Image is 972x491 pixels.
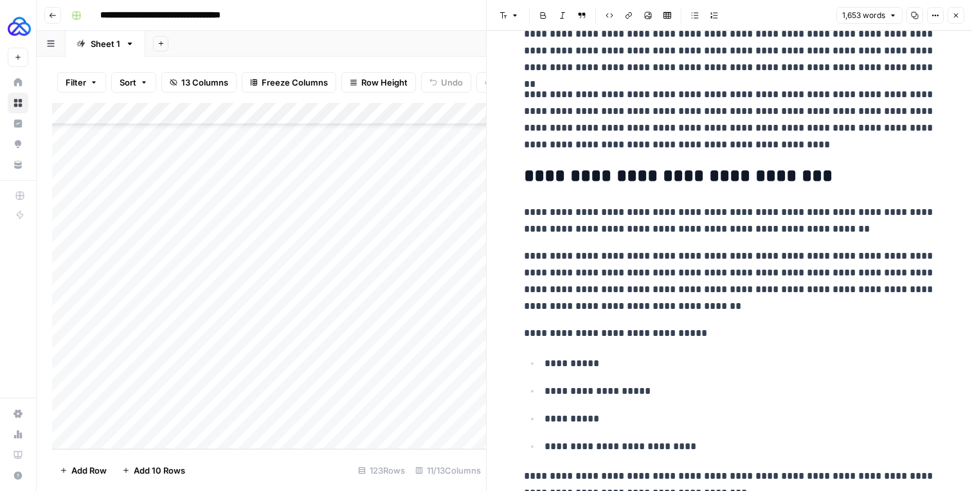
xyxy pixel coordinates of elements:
[66,31,145,57] a: Sheet 1
[57,72,106,93] button: Filter
[421,72,471,93] button: Undo
[8,154,28,175] a: Your Data
[8,465,28,486] button: Help + Support
[8,10,28,42] button: Workspace: AUQ
[8,403,28,424] a: Settings
[361,76,408,89] span: Row Height
[66,76,86,89] span: Filter
[8,424,28,445] a: Usage
[8,15,31,38] img: AUQ Logo
[242,72,336,93] button: Freeze Columns
[8,113,28,134] a: Insights
[71,464,107,477] span: Add Row
[341,72,416,93] button: Row Height
[410,460,486,481] div: 11/13 Columns
[441,76,463,89] span: Undo
[353,460,410,481] div: 123 Rows
[842,10,885,21] span: 1,653 words
[181,76,228,89] span: 13 Columns
[134,464,185,477] span: Add 10 Rows
[8,72,28,93] a: Home
[836,7,903,24] button: 1,653 words
[8,93,28,113] a: Browse
[262,76,328,89] span: Freeze Columns
[8,134,28,154] a: Opportunities
[8,445,28,465] a: Learning Hub
[161,72,237,93] button: 13 Columns
[111,72,156,93] button: Sort
[114,460,193,481] button: Add 10 Rows
[91,37,120,50] div: Sheet 1
[120,76,136,89] span: Sort
[52,460,114,481] button: Add Row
